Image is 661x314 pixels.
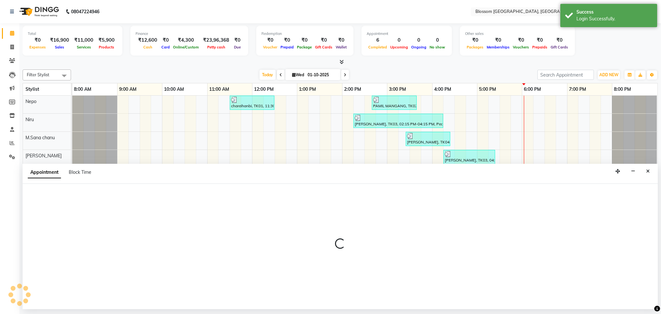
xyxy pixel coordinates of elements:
[171,45,200,49] span: Online/Custom
[389,37,410,44] div: 0
[160,37,171,44] div: ₹0
[28,167,61,178] span: Appointment
[232,37,243,44] div: ₹0
[53,45,66,49] span: Sales
[410,45,428,49] span: Ongoing
[334,37,348,44] div: ₹0
[428,45,447,49] span: No show
[432,85,453,94] a: 4:00 PM
[295,37,313,44] div: ₹0
[465,31,570,37] div: Other sales
[537,70,594,80] input: Search Appointment
[200,37,232,44] div: ₹23,96,368
[261,37,279,44] div: ₹0
[372,97,416,109] div: PAMIL MANGANG, TK02, 02:40 PM-03:40 PM, Cut & Style - [DEMOGRAPHIC_DATA] Hair Cut
[511,45,531,49] span: Vouchers
[71,3,99,21] b: 08047224946
[531,45,549,49] span: Prepaids
[259,70,276,80] span: Today
[208,85,231,94] a: 11:00 AM
[28,31,117,37] div: Total
[47,37,72,44] div: ₹16,900
[28,45,47,49] span: Expenses
[522,85,543,94] a: 6:00 PM
[313,37,334,44] div: ₹0
[206,45,227,49] span: Petty cash
[612,85,633,94] a: 8:00 PM
[367,31,447,37] div: Appointment
[465,45,485,49] span: Packages
[16,3,61,21] img: logo
[25,99,36,104] span: Nepo
[549,45,570,49] span: Gift Cards
[297,85,318,94] a: 1:00 PM
[171,37,200,44] div: ₹4,300
[477,85,498,94] a: 5:00 PM
[25,153,62,159] span: [PERSON_NAME]
[367,45,389,49] span: Completed
[96,37,117,44] div: ₹5,900
[28,37,47,44] div: ₹0
[334,45,348,49] span: Wallet
[279,37,295,44] div: ₹0
[69,169,91,175] span: Block Time
[261,45,279,49] span: Voucher
[599,72,618,77] span: ADD NEW
[27,72,49,77] span: Filter Stylist
[598,70,620,79] button: ADD NEW
[444,151,494,163] div: [PERSON_NAME], TK03, 04:15 PM-05:25 PM, Gel Polish, Gel Polish
[354,115,442,127] div: [PERSON_NAME], TK03, 02:15 PM-04:15 PM, Pedicure - Replenishing,Softening &Conditioning Skin - Pr...
[261,31,348,37] div: Redemption
[643,166,653,176] button: Close
[142,45,154,49] span: Cash
[511,37,531,44] div: ₹0
[410,37,428,44] div: 0
[465,37,485,44] div: ₹0
[342,85,363,94] a: 2:00 PM
[389,45,410,49] span: Upcoming
[25,135,55,141] span: M.Sana chanu
[230,97,274,109] div: chareihanbi, TK01, 11:30 AM-12:30 PM, Cut & Style - [DEMOGRAPHIC_DATA] Hair Cut
[428,37,447,44] div: 0
[72,37,96,44] div: ₹11,000
[576,16,652,22] div: Login Successfully.
[313,45,334,49] span: Gift Cards
[531,37,549,44] div: ₹0
[136,37,160,44] div: ₹12,600
[117,85,138,94] a: 9:00 AM
[485,45,511,49] span: Memberships
[290,72,306,77] span: Wed
[72,85,93,94] a: 8:00 AM
[279,45,295,49] span: Prepaid
[162,85,186,94] a: 10:00 AM
[549,37,570,44] div: ₹0
[160,45,171,49] span: Card
[576,9,652,16] div: Success
[387,85,408,94] a: 3:00 PM
[136,31,243,37] div: Finance
[232,45,242,49] span: Due
[75,45,93,49] span: Services
[485,37,511,44] div: ₹0
[567,85,588,94] a: 7:00 PM
[306,70,338,80] input: 2025-10-01
[406,133,450,145] div: [PERSON_NAME], TK04, 03:25 PM-04:25 PM, Protein Treatment - Nanoplastia Treatment
[295,45,313,49] span: Package
[367,37,389,44] div: 6
[25,86,39,92] span: Stylist
[25,117,34,122] span: Niru
[97,45,116,49] span: Products
[252,85,275,94] a: 12:00 PM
